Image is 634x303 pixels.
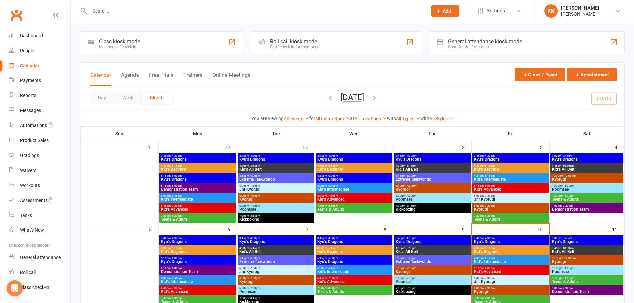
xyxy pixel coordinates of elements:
span: Kid's Beginner [161,167,235,171]
div: Roll call kiosk mode [270,38,318,45]
span: - 6:00pm [171,267,182,270]
span: 4:30pm [161,164,235,167]
span: 6:00pm [395,184,469,187]
div: Messages [20,108,41,113]
span: - 8:30pm [327,204,338,207]
button: Class / Event [515,68,565,81]
span: Extreme Taekwondo [239,177,313,181]
button: Calendar [90,72,111,86]
button: Online Meetings [212,72,250,86]
span: 9:00am [552,154,622,157]
div: Automations [20,123,47,128]
span: 4:30pm [239,164,313,167]
span: Kyorugi [395,187,469,191]
span: - 5:15pm [484,247,495,250]
span: Extreme Taekwondo [239,260,313,264]
span: Poomsae [395,197,469,201]
span: - 4:30pm [327,154,338,157]
span: 4:30pm [239,247,313,250]
span: Kid's Beginner [317,250,391,254]
span: - 4:30pm [249,237,260,240]
div: Great for the front desk [448,45,522,49]
span: 3:45pm [239,237,313,240]
span: 6:00pm [474,194,547,197]
th: Sun [81,127,159,141]
a: All Styles [429,116,454,121]
span: - 6:00pm [171,184,182,187]
span: - 6:00pm [484,267,495,270]
a: Payments [9,73,70,88]
span: Jnr Kyorugi [239,270,313,274]
th: Thu [393,127,472,141]
div: 9 [462,224,471,235]
span: 10:30am [552,257,622,260]
a: All Types [396,116,420,121]
span: Kyorugi [395,270,469,274]
span: Poomsae [239,207,313,211]
span: Teens & Adults [552,280,622,284]
a: Dashboard [9,28,70,43]
span: - 1:00pm [563,267,574,270]
span: 5:15pm [395,174,469,177]
span: Add [443,8,451,14]
span: 5:16pm [161,184,235,187]
span: - 12:00pm [563,174,576,177]
span: - 7:30pm [405,194,416,197]
span: Extreme Taekwondo [395,177,469,181]
span: Kyu's Dragons [552,240,622,244]
span: - 5:15pm [249,164,260,167]
span: Kid's All Belt [395,167,469,171]
div: Roll call [20,270,36,275]
span: - 6:00pm [484,184,495,187]
a: Product Sales [9,133,70,148]
span: Kid's All Belt [552,250,622,254]
span: 3:45pm [317,154,391,157]
span: - 7:30pm [249,277,260,280]
span: Kyu's Dragons [395,157,469,161]
span: - 4:30pm [249,154,260,157]
span: - 7:30pm [327,277,338,280]
span: Kyu's Dragons [161,260,235,264]
button: Week [114,92,142,104]
strong: with [387,116,396,121]
span: 6:00pm [239,204,313,207]
span: 5:15pm [317,174,391,177]
span: - 5:15pm [171,247,182,250]
span: - 9:45am [561,237,572,240]
div: 30 [303,141,315,152]
span: 5:15pm [317,257,391,260]
div: Payments [20,78,41,83]
span: Kyu's Dragons [317,177,391,181]
span: 1:00pm [552,204,622,207]
span: Kyu's Dragons [161,240,235,244]
span: - 6:45pm [327,184,338,187]
span: 4:31pm [474,257,547,260]
span: - 2:30pm [562,204,573,207]
span: Jnr Kyorugi [239,187,313,191]
span: Kyu's Dragons [395,240,469,244]
span: - 8:30pm [484,214,495,217]
span: 6:00pm [161,194,235,197]
div: [PERSON_NAME] [561,11,599,17]
span: - 10:30am [561,247,574,250]
span: 5:15pm [161,174,235,177]
span: Kid's Intermediate [474,260,547,264]
div: Assessments [20,198,53,203]
span: - 1:00pm [563,184,574,187]
div: 4 [615,141,624,152]
div: 28 [146,141,158,152]
span: - 5:15pm [405,247,416,250]
span: Teens & Adults [161,217,235,221]
div: 29 [225,141,237,152]
th: Fri [472,127,550,141]
span: Kid's Intermediate [161,280,235,284]
div: General attendance [20,255,61,260]
span: - 7:30pm [249,184,260,187]
span: - 1:00pm [563,277,574,280]
span: 5:15pm [474,267,547,270]
a: Assessments [9,193,70,208]
a: Tasks [9,208,70,223]
span: 5:15pm [474,184,547,187]
span: 6:00pm [239,277,313,280]
a: All Locations [354,116,387,121]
